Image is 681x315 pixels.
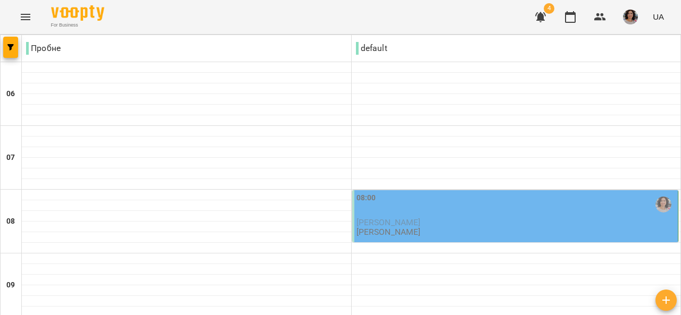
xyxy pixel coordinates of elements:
[623,10,638,24] img: d9c92f593e129183708ef02aeb897e7f.jpg
[13,4,38,30] button: Menu
[6,216,15,227] h6: 08
[6,88,15,100] h6: 06
[544,3,554,14] span: 4
[51,5,104,21] img: Voopty Logo
[653,11,664,22] span: UA
[356,227,421,236] p: [PERSON_NAME]
[6,279,15,291] h6: 09
[356,42,387,55] p: default
[356,217,421,227] span: [PERSON_NAME]
[649,7,668,27] button: UA
[51,22,104,29] span: For Business
[6,152,15,164] h6: 07
[356,192,376,204] label: 08:00
[655,197,671,212] img: Гавурська Надія Вікторівна
[26,42,61,55] p: Пробне
[655,290,677,311] button: Створити урок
